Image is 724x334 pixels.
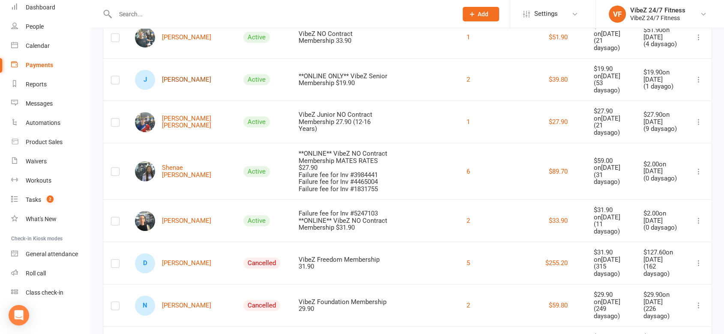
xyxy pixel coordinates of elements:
[11,75,90,94] a: Reports
[594,122,628,136] div: ( 21 days ago)
[643,249,678,263] div: $127.60 on [DATE]
[299,210,388,217] div: Failure fee for Inv #5247103
[47,195,54,203] span: 2
[549,166,568,177] button: $89.70
[643,224,678,231] div: ( 0 days ago)
[467,216,470,226] button: 2
[643,291,678,305] div: $29.90 on [DATE]
[243,300,280,311] div: Cancelled
[299,30,388,44] div: VibeZ NO Contract Membership 33.90
[643,263,678,277] div: ( 162 days ago)
[643,125,678,133] div: ( 9 days ago)
[135,27,155,47] img: Mitchell Brown
[643,161,678,175] div: $2.00 on [DATE]
[26,139,63,145] div: Product Sales
[643,69,678,83] div: $19.90 on [DATE]
[467,117,470,127] button: 1
[135,296,155,316] div: Nick Guendoul
[594,263,628,277] div: ( 315 days ago)
[11,152,90,171] a: Waivers
[594,249,628,263] div: $31.90 on [DATE]
[11,94,90,113] a: Messages
[11,264,90,283] a: Roll call
[26,23,44,30] div: People
[26,62,53,68] div: Payments
[467,32,470,42] button: 1
[463,7,499,21] button: Add
[594,80,628,94] div: ( 53 days ago)
[135,112,155,132] img: Cooper Aitken
[135,70,211,90] a: J[PERSON_NAME]
[467,258,470,268] button: 5
[467,300,470,310] button: 2
[549,32,568,42] button: $51.90
[11,171,90,190] a: Workouts
[9,305,29,325] div: Open Intercom Messenger
[467,166,470,177] button: 6
[534,4,558,24] span: Settings
[243,116,270,127] div: Active
[545,258,568,268] button: $255.20
[243,215,270,226] div: Active
[594,108,628,122] div: $27.90 on [DATE]
[594,305,628,319] div: ( 249 days ago)
[478,11,488,18] span: Add
[243,74,270,85] div: Active
[594,207,628,221] div: $31.90 on [DATE]
[299,178,388,186] div: Failure fee for Inv #4465004
[11,133,90,152] a: Product Sales
[26,81,47,88] div: Reports
[630,6,685,14] div: VibeZ 24/7 Fitness
[594,157,628,171] div: $59.00 on [DATE]
[643,210,678,224] div: $2.00 on [DATE]
[26,251,78,257] div: General attendance
[11,36,90,56] a: Calendar
[299,111,388,133] div: VibeZ Junior NO Contract Membership 27.90 (12-16 Years)
[243,166,270,177] div: Active
[549,300,568,310] button: $59.80
[26,4,55,11] div: Dashboard
[643,27,678,41] div: $51.90 on [DATE]
[135,211,211,231] a: Amanda Evans[PERSON_NAME]
[11,113,90,133] a: Automations
[26,158,47,165] div: Waivers
[26,119,60,126] div: Automations
[11,245,90,264] a: General attendance kiosk mode
[643,175,678,182] div: ( 0 days ago)
[299,299,388,313] div: VibeZ Foundation Membership 29.90
[643,41,678,48] div: ( 4 days ago)
[549,216,568,226] button: $33.90
[594,65,628,80] div: $19.90 on [DATE]
[135,112,228,132] a: Cooper Aitken[PERSON_NAME] [PERSON_NAME]
[299,150,388,171] div: **ONLINE** VibeZ NO Contract Membership MATES RATES $27.90
[26,42,50,49] div: Calendar
[11,56,90,75] a: Payments
[11,210,90,229] a: What's New
[26,270,46,277] div: Roll call
[549,117,568,127] button: $27.90
[135,70,155,90] div: Jennifer Brown
[26,289,63,296] div: Class check-in
[609,6,626,23] div: VF
[135,161,155,181] img: Shenae Kirk
[135,253,155,273] div: Daniel Gatt
[26,196,41,203] div: Tasks
[299,73,388,87] div: **ONLINE ONLY** VibeZ Senior Membership $19.90
[643,83,678,90] div: ( 1 day ago)
[135,27,211,47] a: Mitchell Brown[PERSON_NAME]
[135,161,228,181] a: Shenae KirkShenae [PERSON_NAME]
[549,74,568,85] button: $39.80
[299,217,388,231] div: **ONLINE** VibeZ NO Contract Membership $31.90
[299,256,388,270] div: VibeZ Freedom Membership 31.90
[299,171,388,179] div: Failure fee for Inv #3984441
[594,37,628,51] div: ( 21 days ago)
[135,296,211,316] a: N[PERSON_NAME]
[11,190,90,210] a: Tasks 2
[594,23,628,37] div: $10.00 on [DATE]
[299,186,388,193] div: Failure fee for Inv #1831755
[135,211,155,231] img: Amanda Evans
[630,14,685,22] div: VibeZ 24/7 Fitness
[26,177,51,184] div: Workouts
[243,32,270,43] div: Active
[643,111,678,125] div: $27.90 on [DATE]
